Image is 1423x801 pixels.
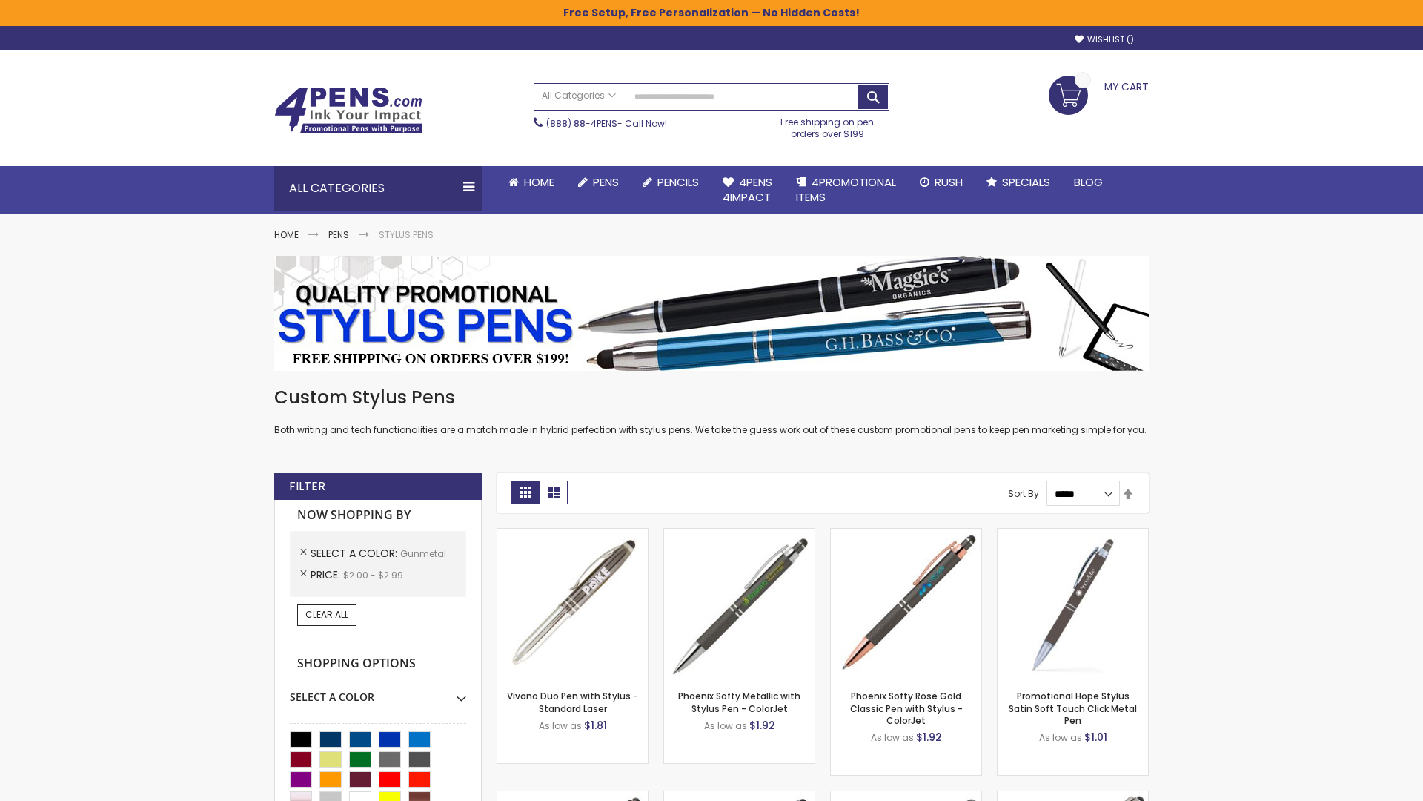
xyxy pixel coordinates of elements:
a: Rush [908,166,975,199]
img: Stylus Pens [274,256,1149,371]
span: $1.92 [916,730,942,745]
a: Pens [328,228,349,241]
div: All Categories [274,166,482,211]
div: Free shipping on pen orders over $199 [766,111,890,140]
span: As low as [871,731,914,744]
span: Blog [1074,174,1103,190]
span: $2.00 - $2.99 [343,569,403,581]
a: Wishlist [1075,34,1134,45]
a: Vivano Duo Pen with Stylus - Standard Laser [507,690,638,714]
a: Phoenix Softy Metallic with Stylus Pen - ColorJet [678,690,800,714]
span: 4PROMOTIONAL ITEMS [796,174,896,205]
a: Specials [975,166,1062,199]
a: Vivano Duo Pen with Stylus - Standard Laser-Gunmetal [497,528,648,541]
span: As low as [704,719,747,732]
h1: Custom Stylus Pens [274,386,1149,409]
span: Gunmetal [400,547,446,560]
strong: Now Shopping by [290,500,466,531]
span: As low as [1039,731,1082,744]
a: Phoenix Softy Rose Gold Classic Pen with Stylus - ColorJet [850,690,963,726]
a: Phoenix Softy Rose Gold Classic Pen with Stylus - ColorJet-Gunmetal [831,528,981,541]
a: Promotional Hope Stylus Satin Soft Touch Click Metal Pen [1009,690,1137,726]
span: $1.92 [749,718,775,733]
a: Home [274,228,299,241]
span: $1.81 [584,718,607,733]
a: All Categories [534,84,623,108]
label: Sort By [1008,487,1039,500]
span: $1.01 [1084,730,1107,745]
a: 4PROMOTIONALITEMS [784,166,908,214]
img: Vivano Duo Pen with Stylus - Standard Laser-Gunmetal [497,529,648,679]
span: Pencils [657,174,699,190]
a: Phoenix Softy Metallic with Stylus Pen - ColorJet-Gunmetal [664,528,815,541]
strong: Shopping Options [290,648,466,680]
a: Pencils [631,166,711,199]
img: 4Pens Custom Pens and Promotional Products [274,87,422,134]
span: Rush [935,174,963,190]
div: Both writing and tech functionalities are a match made in hybrid perfection with stylus pens. We ... [274,386,1149,437]
span: 4Pens 4impact [723,174,772,205]
a: Pens [566,166,631,199]
img: Promotional Hope Stylus Satin Soft Touch Click Metal Pen-Gunmetal [998,529,1148,679]
span: Home [524,174,554,190]
a: (888) 88-4PENS [546,117,617,130]
span: Specials [1002,174,1050,190]
span: Clear All [305,608,348,621]
span: - Call Now! [546,117,667,130]
img: Phoenix Softy Rose Gold Classic Pen with Stylus - ColorJet-Gunmetal [831,529,981,679]
a: Blog [1062,166,1115,199]
span: All Categories [542,90,616,102]
div: Select A Color [290,679,466,705]
a: 4Pens4impact [711,166,784,214]
a: Clear All [297,604,356,625]
strong: Stylus Pens [379,228,434,241]
strong: Filter [289,478,325,495]
a: Home [497,166,566,199]
span: Price [311,567,343,582]
span: As low as [539,719,582,732]
a: Promotional Hope Stylus Satin Soft Touch Click Metal Pen-Gunmetal [998,528,1148,541]
span: Select A Color [311,546,400,561]
span: Pens [593,174,619,190]
strong: Grid [511,481,540,504]
img: Phoenix Softy Metallic with Stylus Pen - ColorJet-Gunmetal [664,529,815,679]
